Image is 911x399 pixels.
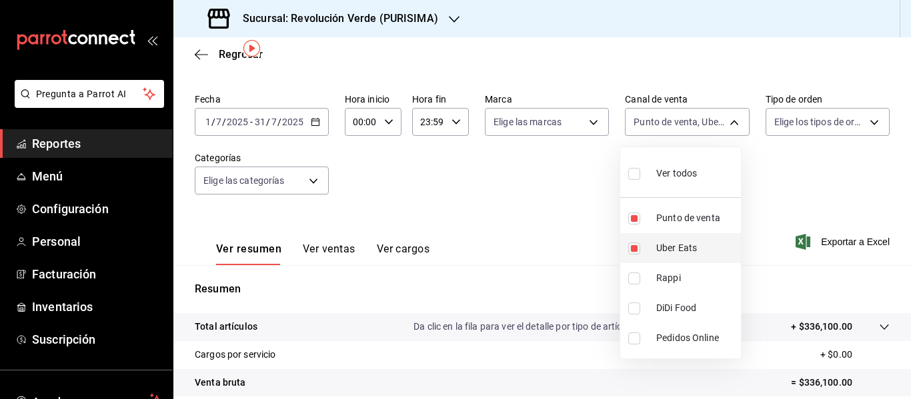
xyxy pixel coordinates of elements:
[656,211,736,225] span: Punto de venta
[656,271,736,285] span: Rappi
[243,40,260,57] img: Tooltip marker
[656,301,736,315] span: DiDi Food
[656,331,736,345] span: Pedidos Online
[656,167,697,181] span: Ver todos
[656,241,736,255] span: Uber Eats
